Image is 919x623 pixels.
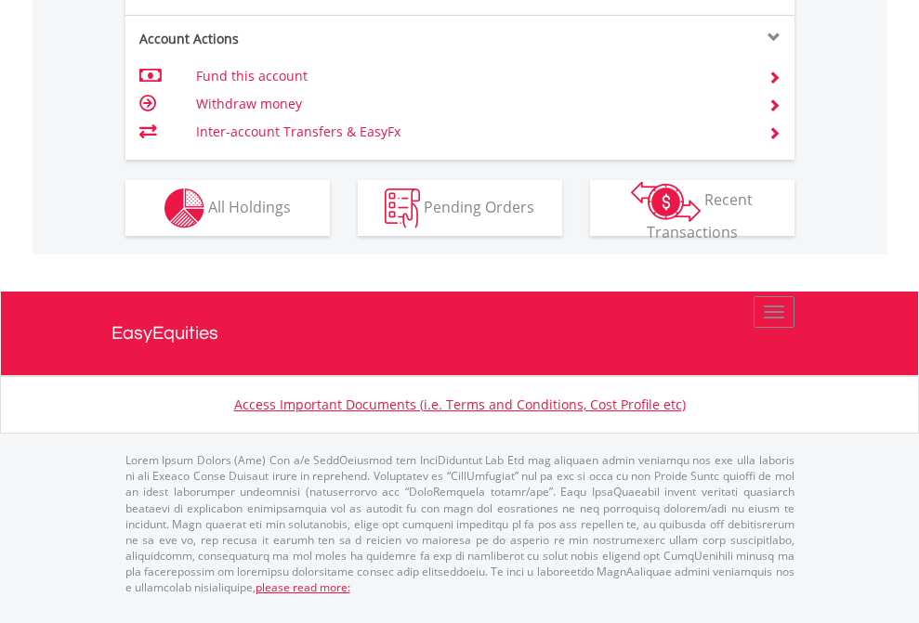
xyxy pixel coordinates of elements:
[196,90,745,118] td: Withdraw money
[256,579,350,595] a: please read more:
[631,181,701,222] img: transactions-zar-wht.png
[385,188,420,228] img: pending_instructions-wht.png
[358,180,562,236] button: Pending Orders
[125,452,794,595] p: Lorem Ipsum Dolors (Ame) Con a/e SeddOeiusmod tem InciDiduntut Lab Etd mag aliquaen admin veniamq...
[234,396,686,413] a: Access Important Documents (i.e. Terms and Conditions, Cost Profile etc)
[196,118,745,146] td: Inter-account Transfers & EasyFx
[196,62,745,90] td: Fund this account
[590,180,794,236] button: Recent Transactions
[208,196,291,216] span: All Holdings
[112,292,808,375] a: EasyEquities
[424,196,534,216] span: Pending Orders
[164,188,204,228] img: holdings-wht.png
[125,180,330,236] button: All Holdings
[125,30,460,48] div: Account Actions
